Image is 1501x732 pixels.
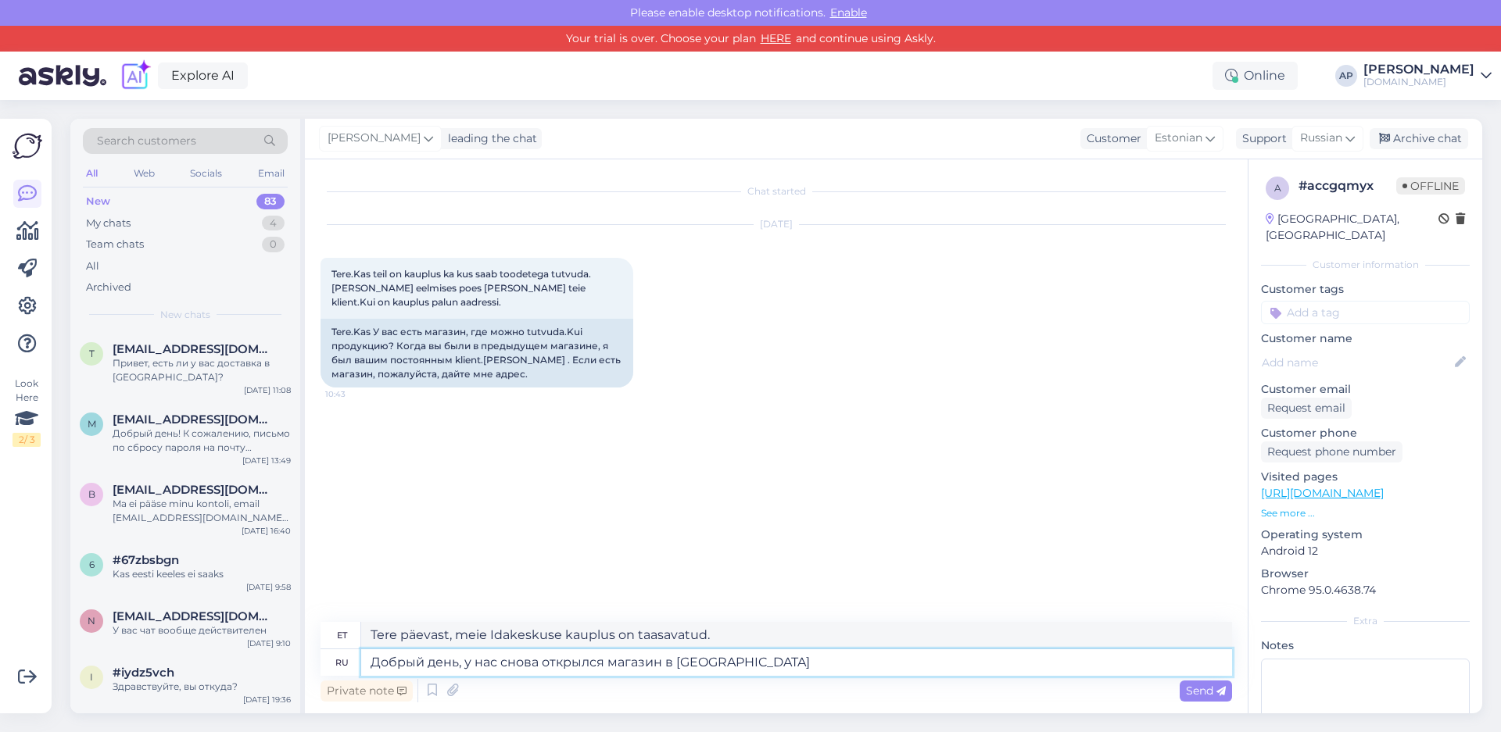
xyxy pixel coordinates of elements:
[256,194,285,209] div: 83
[113,666,174,680] span: #iydz5vch
[1261,566,1470,582] p: Browser
[88,615,95,627] span: n
[321,319,633,387] div: Tere.Kas У вас есть магазин, где можно tutvuda.Kui продукцию? Когда вы были в предыдущем магазине...
[113,412,275,427] span: marinaglusskova@gmail.com
[321,184,1232,198] div: Chat started
[331,268,591,308] span: Tere.Kas teil on kauplus ka kus saab toodetega tutvuda.[PERSON_NAME] eelmises poes [PERSON_NAME] ...
[113,553,179,567] span: #67zbsbgn
[262,216,285,231] div: 4
[1080,130,1141,147] div: Customer
[1261,330,1470,347] p: Customer name
[335,649,349,676] div: ru
[86,280,131,295] div: Archived
[131,163,158,184] div: Web
[1370,128,1468,149] div: Archive chat
[1261,441,1402,462] div: Request phone number
[242,455,291,466] div: [DATE] 13:49
[361,649,1232,676] textarea: Добрый день, у нас снова открылся магазин в [GEOGRAPHIC_DATA]
[262,237,285,252] div: 0
[1396,177,1465,195] span: Offline
[90,671,93,683] span: i
[1261,425,1470,441] p: Customer phone
[243,694,291,705] div: [DATE] 19:36
[328,130,421,147] span: [PERSON_NAME]
[113,356,291,384] div: Привет, есть ли у вас доставка в [GEOGRAPHIC_DATA]?
[13,377,41,447] div: Look Here
[1213,62,1298,90] div: Online
[1261,543,1470,559] p: Android 12
[86,237,144,252] div: Team chats
[242,525,291,537] div: [DATE] 16:40
[113,567,291,581] div: Kas eesti keeles ei saaks
[1363,76,1474,88] div: [DOMAIN_NAME]
[756,31,796,45] a: HERE
[1299,177,1396,195] div: # accgqmyx
[1261,469,1470,485] p: Visited pages
[13,433,41,447] div: 2 / 3
[89,559,95,570] span: 6
[1300,130,1342,147] span: Russian
[97,133,196,149] span: Search customers
[1261,637,1470,654] p: Notes
[361,622,1232,648] textarea: Tere päevast, meie Idakeskuse kauplus on taasavatud.
[246,581,291,593] div: [DATE] 9:58
[1261,527,1470,543] p: Operating system
[113,680,291,694] div: Здравствуйте, вы откуда?
[119,59,152,92] img: explore-ai
[325,388,384,400] span: 10:43
[1363,63,1492,88] a: [PERSON_NAME][DOMAIN_NAME]
[826,5,872,20] span: Enable
[247,637,291,649] div: [DATE] 9:10
[158,62,248,89] a: Explore AI
[160,308,210,322] span: New chats
[1261,301,1470,324] input: Add a tag
[1261,381,1470,398] p: Customer email
[337,622,347,648] div: et
[1262,354,1452,371] input: Add name
[321,680,413,702] div: Private note
[88,488,95,500] span: b
[1261,582,1470,598] p: Chrome 95.0.4638.74
[86,194,110,209] div: New
[1335,65,1357,87] div: AP
[86,216,131,231] div: My chats
[321,217,1232,231] div: [DATE]
[1155,130,1202,147] span: Estonian
[83,163,101,184] div: All
[1274,182,1281,194] span: a
[1261,506,1470,520] p: See more ...
[187,163,225,184] div: Socials
[1236,130,1287,147] div: Support
[113,609,275,623] span: nastyxa86@list.ru
[113,497,291,525] div: Ma ei pääse minu kontoli, email [EMAIL_ADDRESS][DOMAIN_NAME] mi git parooliuuendamise linkki ei o...
[1363,63,1474,76] div: [PERSON_NAME]
[113,342,275,356] span: tereshenkov1901@gmail.com
[1266,211,1438,244] div: [GEOGRAPHIC_DATA], [GEOGRAPHIC_DATA]
[113,483,275,497] span: braunoola@gmail.com
[1186,684,1226,698] span: Send
[113,623,291,637] div: У вас чат вообще действителен
[13,131,42,161] img: Askly Logo
[113,427,291,455] div: Добрый день! К сожалению, письмо по сбросу пароля на почту [EMAIL_ADDRESS][DOMAIN_NAME] не получи...
[1261,258,1470,272] div: Customer information
[1261,281,1470,298] p: Customer tags
[255,163,288,184] div: Email
[89,348,95,359] span: t
[244,384,291,396] div: [DATE] 11:08
[1261,486,1384,500] a: [URL][DOMAIN_NAME]
[86,259,99,274] div: All
[88,418,96,430] span: m
[1261,614,1470,628] div: Extra
[1261,398,1352,419] div: Request email
[442,130,537,147] div: leading the chat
